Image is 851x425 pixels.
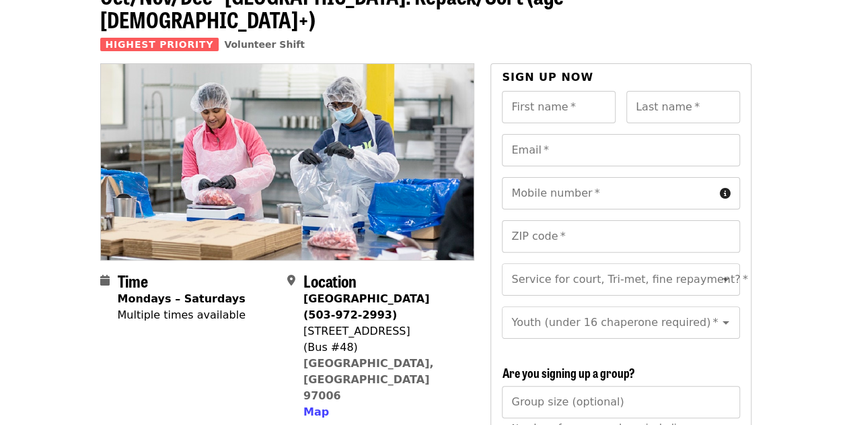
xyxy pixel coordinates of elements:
[502,91,616,123] input: First name
[626,91,740,123] input: Last name
[502,134,739,166] input: Email
[303,292,429,321] strong: [GEOGRAPHIC_DATA] (503-972-2993)
[118,307,246,323] div: Multiple times available
[287,274,295,287] i: map-marker-alt icon
[118,269,148,292] span: Time
[100,274,110,287] i: calendar icon
[502,386,739,418] input: [object Object]
[502,220,739,253] input: ZIP code
[716,313,735,332] button: Open
[224,39,305,50] a: Volunteer Shift
[303,405,329,418] span: Map
[303,357,434,402] a: [GEOGRAPHIC_DATA], [GEOGRAPHIC_DATA] 97006
[303,269,357,292] span: Location
[720,187,731,200] i: circle-info icon
[303,323,464,339] div: [STREET_ADDRESS]
[502,71,593,84] span: Sign up now
[303,404,329,420] button: Map
[716,270,735,289] button: Open
[100,38,219,51] span: Highest Priority
[118,292,246,305] strong: Mondays – Saturdays
[101,64,474,259] img: Oct/Nov/Dec - Beaverton: Repack/Sort (age 10+) organized by Oregon Food Bank
[502,177,714,209] input: Mobile number
[303,339,464,356] div: (Bus #48)
[502,364,634,381] span: Are you signing up a group?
